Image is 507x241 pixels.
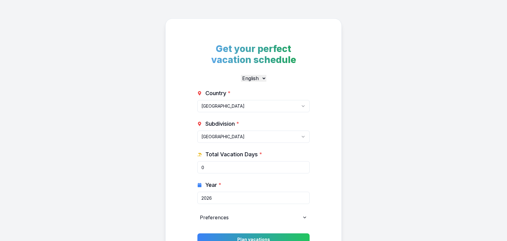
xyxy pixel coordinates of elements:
[200,214,229,221] span: Preferences
[205,181,221,189] span: Year
[205,120,239,128] span: Subdivision
[197,43,310,65] h1: Get your perfect vacation schedule
[205,150,262,159] span: Total Vacation Days
[205,89,231,98] span: Country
